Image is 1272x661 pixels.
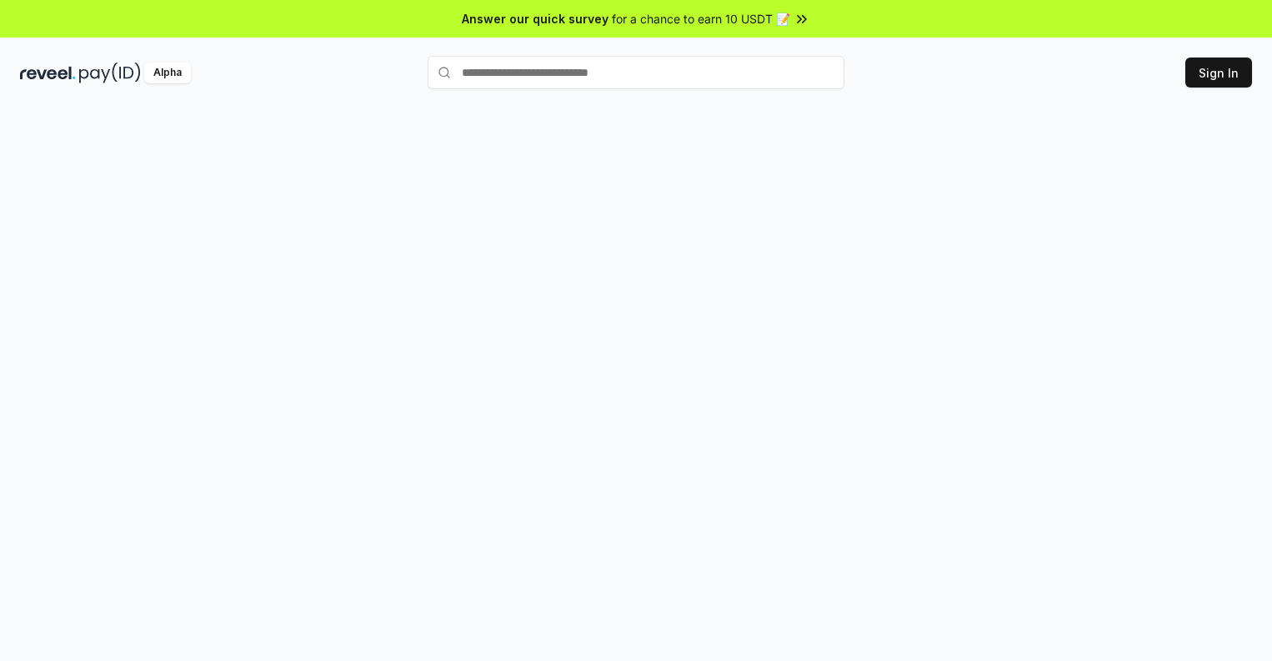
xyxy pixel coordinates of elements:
[79,63,141,83] img: pay_id
[20,63,76,83] img: reveel_dark
[144,63,191,83] div: Alpha
[1185,58,1252,88] button: Sign In
[462,10,608,28] span: Answer our quick survey
[612,10,790,28] span: for a chance to earn 10 USDT 📝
